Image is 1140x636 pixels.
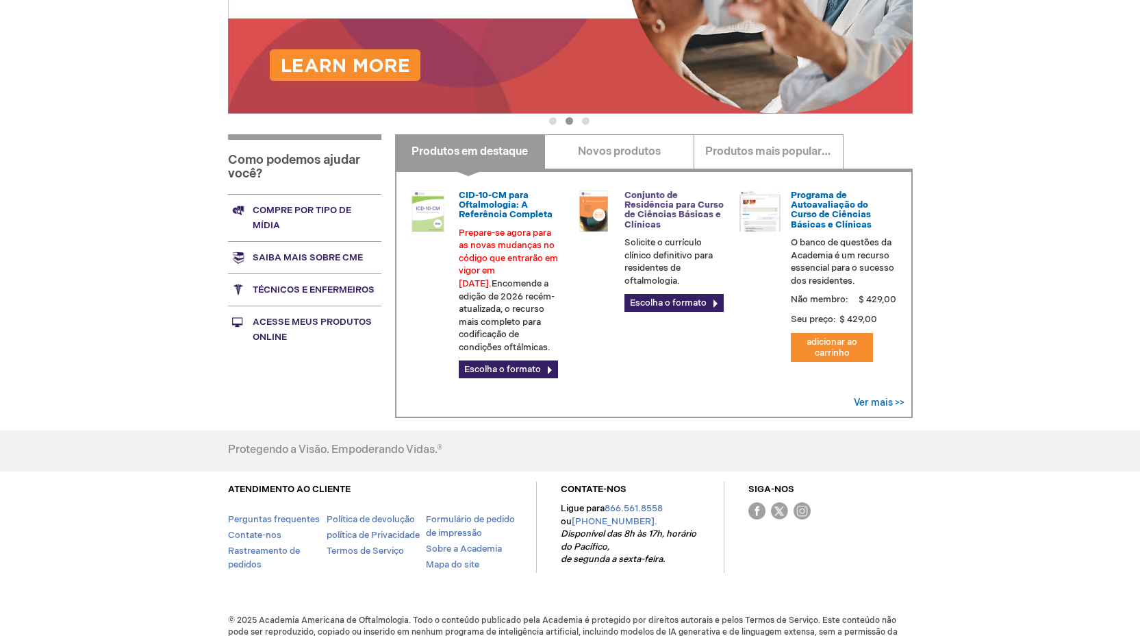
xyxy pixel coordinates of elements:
font: Produtos mais populares [705,145,833,158]
a: Produtos em destaque [395,134,545,169]
font: Ligue para [561,503,605,514]
font: Seu preço: [791,314,836,325]
font: ou [561,516,572,527]
a: CID-10-CM para Oftalmologia: A Referência Completa [459,190,553,221]
img: bcscself_20.jpg [739,191,781,232]
a: Produtos mais populares [694,134,844,169]
font: Compre por tipo de mídia [253,205,351,231]
a: Programa de Autoavaliação do Curso de Ciências Básicas e Clínicas [791,190,872,230]
font: Protegendo a Visão. Empoderando Vidas.® [228,443,442,456]
a: [PHONE_NUMBER]. [572,516,657,527]
font: Escolha o formato [464,364,541,375]
font: Novos produtos [578,145,661,158]
a: Formulário de pedido de impressão [426,514,515,539]
a: Perguntas frequentes [228,514,320,525]
a: ATENDIMENTO AO CLIENTE [228,484,351,495]
a: Sobre a Academia [426,543,502,554]
font: Produtos em destaque [411,145,528,158]
font: Escolha o formato [630,297,707,308]
a: política de Privacidade [327,530,420,541]
img: Facebook [748,502,765,519]
a: Rastreamento de pedidos [228,546,300,570]
font: $ 429,00 [839,314,877,325]
button: 2 of 3 [566,117,573,125]
font: Técnicos e enfermeiros [253,284,375,295]
font: Disponível das 8h às 17h, horário do Pacífico, [561,528,696,552]
font: Não membro: [791,294,848,305]
a: Técnicos e enfermeiros [228,273,381,306]
button: adicionar ao carrinho [791,333,873,362]
a: 866.561.8558 [605,503,663,514]
font: Acesse meus produtos online [253,317,372,343]
a: Novos produtos [544,134,694,169]
font: Como podemos ajudar você? [228,153,360,181]
img: Twitter [771,502,788,519]
a: Acesse meus produtos online [228,306,381,353]
a: Política de devolução [327,514,415,525]
font: Encomende a edição de 2026 recém-atualizada, o recurso mais completo para codificação de condiçõe... [459,278,555,353]
font: Saiba mais sobre CME [253,252,363,263]
button: 1 of 3 [549,117,557,125]
font: Solicite o currículo clínico definitivo para residentes de oftalmologia. [624,237,713,286]
a: Termos de Serviço [327,546,404,556]
img: Instagram [794,502,811,519]
img: 0120008u_42.png [407,191,448,232]
font: O banco de questões da Academia é um recurso essencial para o sucesso dos residentes. [791,237,894,286]
a: Conjunto de Residência para Curso de Ciências Básicas e Clínicas [624,190,724,230]
a: Contate-nos [228,530,281,541]
button: 3 of 3 [582,117,590,125]
a: Compre por tipo de mídia [228,194,381,241]
font: SIGA-NOS [748,484,794,495]
font: adicionar ao carrinho [807,337,857,358]
a: Saiba mais sobre CME [228,241,381,273]
a: Mapa do site [426,559,479,570]
font: Prepare-se agora para as novas mudanças no código que entrarão em vigor em [DATE]. [459,228,558,289]
font: de segunda a sexta-feira. [561,554,666,565]
a: CONTATE-NOS [561,484,626,495]
a: Escolha o formato [459,360,558,378]
a: Escolha o formato [624,294,724,312]
a: Ver mais >> [854,397,904,408]
font: $ 429,00 [859,294,896,305]
img: 02850963u_47.png [573,191,614,232]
